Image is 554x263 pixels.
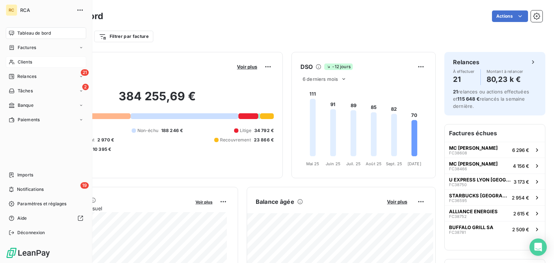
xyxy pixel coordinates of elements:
span: 2 954 € [512,195,529,201]
tspan: Août 25 [366,161,382,166]
span: 2 970 € [97,137,114,143]
span: 4 156 € [513,163,529,169]
span: 2 509 € [512,227,529,232]
span: Litige [240,127,251,134]
span: Banque [18,102,34,109]
h6: Balance âgée [256,197,294,206]
span: Déconnexion [17,229,45,236]
span: 21 [81,69,89,76]
button: BUFFALO GRILL SAFC387812 509 € [445,221,545,237]
span: 6 296 € [512,147,529,153]
span: FC38750 [449,183,467,187]
span: Recouvrement [220,137,251,143]
span: FC38752 [449,214,467,219]
span: Clients [18,59,32,65]
span: U EXPRESS LYON [GEOGRAPHIC_DATA] [449,177,511,183]
span: BUFFALO GRILL SA [449,224,493,230]
span: Voir plus [387,199,407,205]
button: U EXPRESS LYON [GEOGRAPHIC_DATA]FC387503 173 € [445,174,545,189]
h4: 80,23 k € [487,74,523,85]
span: -12 jours [324,63,352,70]
span: Tableau de bord [17,30,51,36]
span: Montant à relancer [487,69,523,74]
span: 115 648 € [457,96,479,102]
span: FC38781 [449,230,466,234]
span: 23 866 € [254,137,274,143]
tspan: Sept. 25 [386,161,402,166]
tspan: [DATE] [408,161,421,166]
h2: 384 255,69 € [41,89,274,111]
span: Non-échu [137,127,158,134]
span: Factures [18,44,36,51]
img: Logo LeanPay [6,247,50,259]
div: RC [6,4,17,16]
span: Aide [17,215,27,222]
span: FC38466 [449,167,467,171]
span: 19 [80,182,89,189]
button: STARBUCKS [GEOGRAPHIC_DATA]FC365952 954 € [445,189,545,205]
span: RCA [20,7,72,13]
button: MC [PERSON_NAME]FC384664 156 € [445,158,545,174]
h4: 21 [453,74,475,85]
h6: DSO [300,62,313,71]
span: À effectuer [453,69,475,74]
span: Voir plus [237,64,257,70]
button: Voir plus [235,63,259,70]
button: Voir plus [385,198,409,205]
h6: Factures échues [445,124,545,142]
button: Filtrer par facture [94,31,153,42]
a: Aide [6,212,86,224]
button: Voir plus [193,198,215,205]
button: ALLIANCE ENERGIESFC387522 615 € [445,205,545,221]
span: Voir plus [195,200,212,205]
div: Open Intercom Messenger [529,238,547,256]
span: Notifications [17,186,44,193]
span: Paramètres et réglages [17,201,66,207]
span: 2 [82,84,89,90]
button: MC [PERSON_NAME]FC386086 296 € [445,142,545,158]
span: MC [PERSON_NAME] [449,145,498,151]
span: 34 792 € [254,127,274,134]
span: Tâches [18,88,33,94]
span: Relances [17,73,36,80]
span: relances ou actions effectuées et relancés la semaine dernière. [453,89,529,109]
span: Imports [17,172,33,178]
span: ALLIANCE ENERGIES [449,209,498,214]
h6: Relances [453,58,479,66]
span: FC36595 [449,198,467,203]
span: 188 246 € [161,127,183,134]
span: 21 [453,89,458,95]
span: 3 173 € [514,179,529,185]
span: 2 615 € [513,211,529,216]
tspan: Mai 25 [306,161,320,166]
button: Actions [492,10,528,22]
span: -10 395 € [91,146,111,153]
span: Paiements [18,117,40,123]
span: 6 derniers mois [303,76,338,82]
tspan: Juil. 25 [346,161,361,166]
tspan: Juin 25 [326,161,340,166]
span: MC [PERSON_NAME] [449,161,498,167]
span: FC38608 [449,151,467,155]
span: STARBUCKS [GEOGRAPHIC_DATA] [449,193,509,198]
span: Chiffre d'affaires mensuel [41,205,190,212]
